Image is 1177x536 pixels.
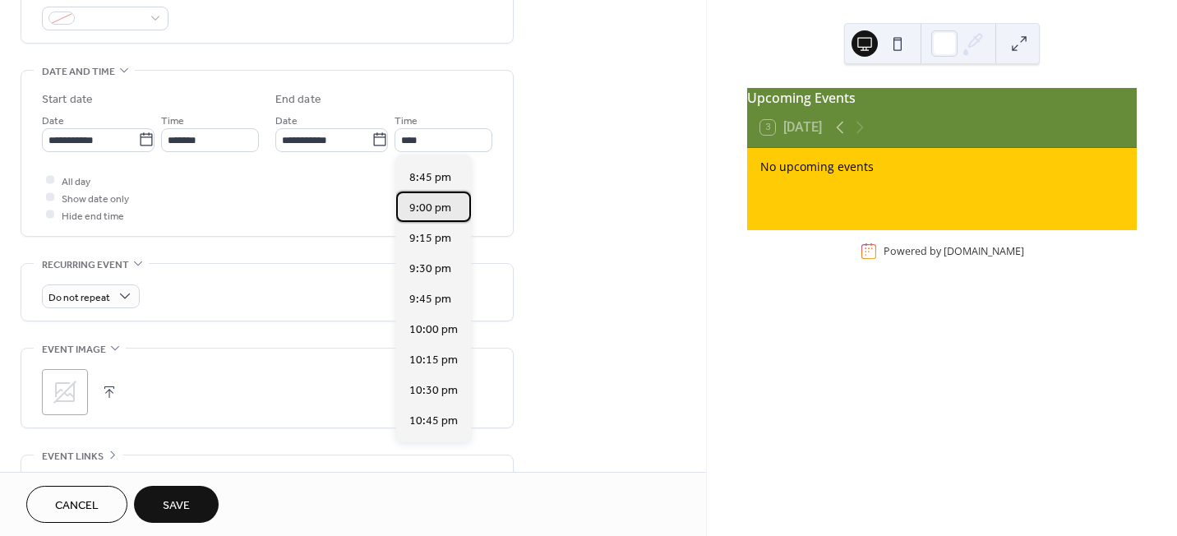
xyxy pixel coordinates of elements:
[42,91,93,109] div: Start date
[161,112,184,129] span: Time
[134,486,219,523] button: Save
[409,412,458,429] span: 10:45 pm
[409,381,458,399] span: 10:30 pm
[62,190,129,207] span: Show date only
[42,448,104,465] span: Event links
[409,321,458,338] span: 10:00 pm
[275,112,298,129] span: Date
[42,256,129,274] span: Recurring event
[409,351,458,368] span: 10:15 pm
[42,112,64,129] span: Date
[21,455,513,490] div: •••
[55,497,99,515] span: Cancel
[409,199,451,216] span: 9:00 pm
[760,158,1124,175] div: No upcoming events
[62,207,124,224] span: Hide end time
[163,497,190,515] span: Save
[275,91,321,109] div: End date
[409,229,451,247] span: 9:15 pm
[48,288,110,307] span: Do not repeat
[409,290,451,307] span: 9:45 pm
[62,173,90,190] span: All day
[26,486,127,523] button: Cancel
[42,63,115,81] span: Date and time
[409,260,451,277] span: 9:30 pm
[395,112,418,129] span: Time
[747,88,1137,108] div: Upcoming Events
[42,341,106,358] span: Event image
[884,244,1024,258] div: Powered by
[944,244,1024,258] a: [DOMAIN_NAME]
[409,169,451,186] span: 8:45 pm
[42,369,88,415] div: ;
